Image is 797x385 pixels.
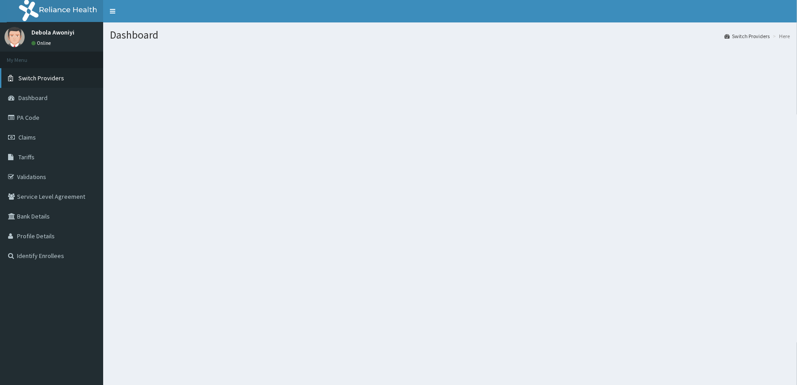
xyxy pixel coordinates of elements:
[31,40,53,46] a: Online
[18,153,35,161] span: Tariffs
[725,32,770,40] a: Switch Providers
[771,32,790,40] li: Here
[4,27,25,47] img: User Image
[18,94,48,102] span: Dashboard
[18,74,64,82] span: Switch Providers
[110,29,790,41] h1: Dashboard
[31,29,74,35] p: Debola Awoniyi
[18,133,36,141] span: Claims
